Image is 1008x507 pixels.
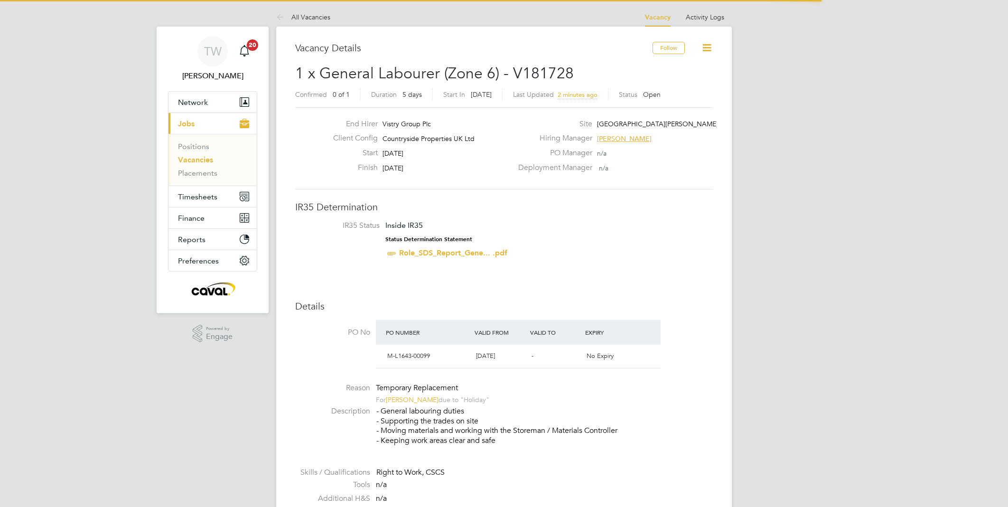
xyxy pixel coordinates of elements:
[178,155,213,164] a: Vacancies
[178,235,205,244] span: Reports
[193,325,233,343] a: Powered byEngage
[178,256,219,265] span: Preferences
[168,281,257,296] a: Go to home page
[376,393,489,404] div: For due to "Holiday"
[383,134,475,143] span: Countryside Properties UK Ltd
[376,406,713,446] p: - General labouring duties - Supporting the trades on site - Moving materials and working with th...
[599,164,608,172] span: n/a
[376,468,713,478] div: Right to Work, CSCS
[204,45,222,57] span: TW
[326,163,378,173] label: Finish
[295,300,713,312] h3: Details
[472,324,528,341] div: Valid From
[513,163,592,173] label: Deployment Manager
[376,494,387,503] span: n/a
[168,134,257,186] div: Jobs
[597,134,652,143] span: [PERSON_NAME]
[558,91,597,99] span: 2 minutes ago
[206,325,233,333] span: Powered by
[178,169,217,178] a: Placements
[476,352,495,360] span: [DATE]
[385,221,423,230] span: Inside IR35
[326,148,378,158] label: Start
[168,113,257,134] button: Jobs
[178,142,209,151] a: Positions
[168,250,257,271] button: Preferences
[383,149,403,158] span: [DATE]
[168,207,257,228] button: Finance
[643,90,661,99] span: Open
[326,133,378,143] label: Client Config
[583,324,638,341] div: Expiry
[206,333,233,341] span: Engage
[247,39,258,51] span: 20
[587,352,614,360] span: No Expiry
[528,324,583,341] div: Valid To
[532,352,533,360] span: -
[295,406,370,416] label: Description
[295,383,370,393] label: Reason
[295,201,713,213] h3: IR35 Determination
[326,119,378,129] label: End Hirer
[383,164,403,172] span: [DATE]
[402,90,422,99] span: 5 days
[686,13,724,21] a: Activity Logs
[386,395,439,404] a: [PERSON_NAME]
[376,480,387,489] span: n/a
[653,42,685,54] button: Follow
[178,214,205,223] span: Finance
[178,98,208,107] span: Network
[295,64,574,83] span: 1 x General Labourer (Zone 6) - V181728
[333,90,350,99] span: 0 of 1
[385,236,472,243] strong: Status Determination Statement
[168,92,257,113] button: Network
[168,36,257,82] a: TW[PERSON_NAME]
[383,324,472,341] div: PO Number
[295,494,370,504] label: Additional H&S
[513,148,592,158] label: PO Manager
[235,36,254,66] a: 20
[619,90,637,99] label: Status
[178,192,217,201] span: Timesheets
[383,120,431,128] span: Vistry Group Plc
[305,221,380,231] label: IR35 Status
[295,480,370,490] label: Tools
[295,328,370,338] label: PO No
[645,13,671,21] a: Vacancy
[513,119,592,129] label: Site
[168,70,257,82] span: Tim Wells
[513,133,592,143] label: Hiring Manager
[597,149,607,158] span: n/a
[513,90,554,99] label: Last Updated
[189,281,236,296] img: caval-logo-retina.png
[399,248,507,257] a: Role_SDS_Report_Gene... .pdf
[295,42,653,54] h3: Vacancy Details
[168,186,257,207] button: Timesheets
[157,27,269,313] nav: Main navigation
[597,120,860,128] span: [GEOGRAPHIC_DATA][PERSON_NAME][GEOGRAPHIC_DATA] ([GEOGRAPHIC_DATA])
[178,119,195,128] span: Jobs
[295,90,327,99] label: Confirmed
[276,13,330,21] a: All Vacancies
[471,90,492,99] span: [DATE]
[387,352,430,360] span: M-L1643-00099
[376,383,458,393] span: Temporary Replacement
[371,90,397,99] label: Duration
[295,468,370,478] label: Skills / Qualifications
[443,90,465,99] label: Start In
[168,229,257,250] button: Reports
